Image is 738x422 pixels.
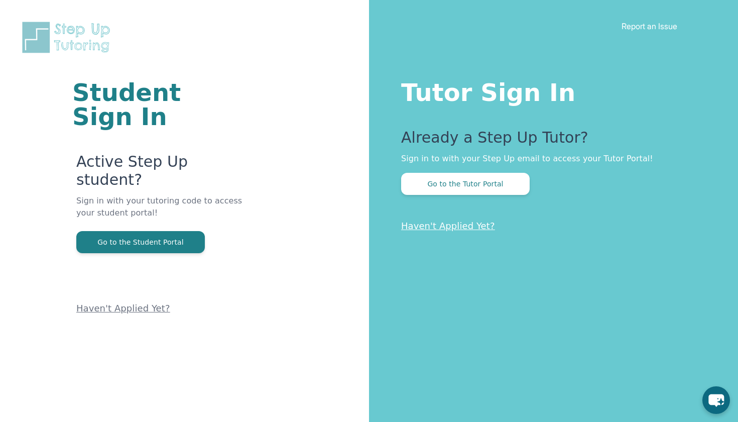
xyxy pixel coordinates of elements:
h1: Student Sign In [72,80,249,129]
h1: Tutor Sign In [401,76,698,104]
a: Go to the Tutor Portal [401,179,530,188]
a: Report an Issue [622,21,677,31]
button: Go to the Student Portal [76,231,205,253]
p: Already a Step Up Tutor? [401,129,698,153]
button: Go to the Tutor Portal [401,173,530,195]
a: Go to the Student Portal [76,237,205,247]
button: chat-button [702,386,730,414]
img: Step Up Tutoring horizontal logo [20,20,116,55]
p: Sign in with your tutoring code to access your student portal! [76,195,249,231]
a: Haven't Applied Yet? [76,303,170,313]
p: Sign in to with your Step Up email to access your Tutor Portal! [401,153,698,165]
a: Haven't Applied Yet? [401,221,495,231]
p: Active Step Up student? [76,153,249,195]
